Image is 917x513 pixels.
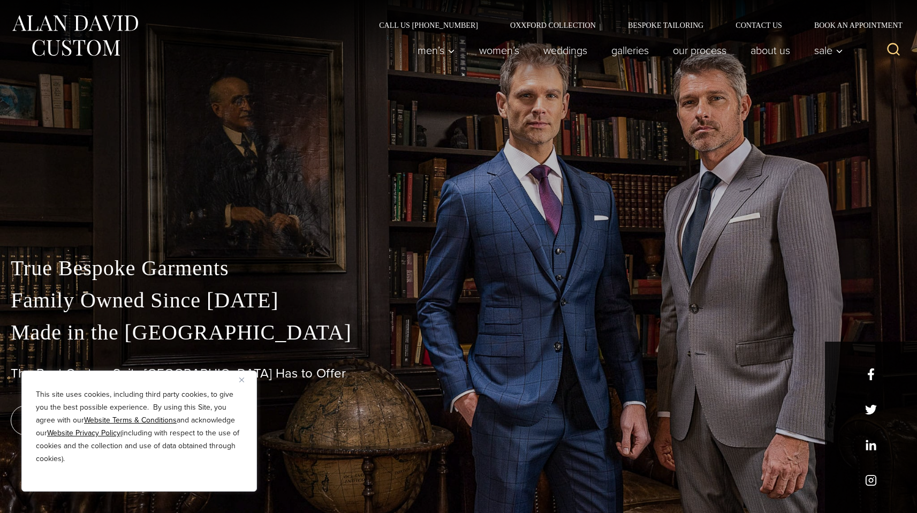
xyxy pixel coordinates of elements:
button: View Search Form [881,37,906,63]
a: Bespoke Tailoring [612,21,719,29]
h1: The Best Custom Suits [GEOGRAPHIC_DATA] Has to Offer [11,366,906,381]
a: Call Us [PHONE_NUMBER] [363,21,494,29]
img: Close [239,378,244,382]
a: Contact Us [719,21,798,29]
button: Close [239,373,252,386]
a: About Us [739,40,802,61]
p: This site uses cookies, including third party cookies, to give you the best possible experience. ... [36,388,242,465]
a: Our Process [661,40,739,61]
span: Men’s [418,45,455,56]
a: Women’s [467,40,532,61]
a: Book an Appointment [798,21,906,29]
a: Website Terms & Conditions [84,414,177,426]
a: weddings [532,40,600,61]
a: Galleries [600,40,661,61]
nav: Primary Navigation [406,40,849,61]
a: Oxxford Collection [494,21,612,29]
nav: Secondary Navigation [363,21,906,29]
a: book an appointment [11,405,161,435]
p: True Bespoke Garments Family Owned Since [DATE] Made in the [GEOGRAPHIC_DATA] [11,252,906,349]
img: Alan David Custom [11,12,139,59]
span: Sale [814,45,843,56]
a: Website Privacy Policy [47,427,120,439]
